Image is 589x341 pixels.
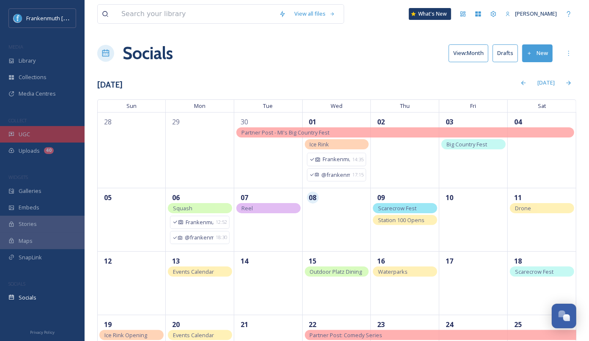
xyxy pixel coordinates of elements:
span: Scarecrow Fest Deadline [378,204,416,222]
span: Events Calendar [173,268,214,275]
span: Tue [234,99,303,112]
span: Stories [19,220,37,228]
span: UGC [19,130,30,138]
span: Uploads [19,147,40,155]
span: Partner Post: Comedy Series [310,331,383,339]
span: 03 [444,116,455,128]
span: 12 [102,255,114,267]
span: WIDGETS [8,174,28,180]
input: Search your library [117,5,275,23]
span: Galleries [19,187,41,195]
span: 19 [102,319,114,330]
span: 28 [102,116,114,128]
span: Frankenmuth [323,155,351,163]
span: 22 [307,319,319,330]
div: 40 [44,147,54,154]
span: Big Country Fest [447,140,487,148]
span: Maps [19,237,33,245]
span: Fri [439,99,508,112]
span: Embeds [19,203,39,212]
span: @frankenmuth [321,171,350,179]
span: 02 [375,116,387,128]
span: Events Calendar [173,331,214,339]
span: 08 [307,192,319,203]
span: 17 [444,255,455,267]
span: @frankenmuth [185,234,214,242]
a: What's New [409,8,451,20]
span: Media Centres [19,90,56,98]
span: Drone [515,204,531,212]
span: Frankenmuth [186,218,214,226]
button: Open Chat [552,304,576,328]
button: New [522,44,553,62]
span: 06 [170,192,182,203]
span: 14 [238,255,250,267]
span: 12:52 [216,219,227,226]
span: Ice Rink Opening [104,331,147,339]
div: [DATE] [533,74,559,91]
a: Privacy Policy [30,327,55,337]
button: View:Month [449,44,488,62]
span: 18:30 [216,234,227,241]
span: 01 [307,116,319,128]
span: 14:35 [352,156,364,163]
span: Scarecrow Fest [515,268,553,275]
span: Outdoor Platz Dining [310,268,362,275]
span: COLLECT [8,117,27,124]
span: Privacy Policy [30,330,55,335]
span: Library [19,57,36,65]
span: 07 [238,192,250,203]
span: Collections [19,73,47,81]
button: Drafts [493,44,518,62]
span: 25 [512,319,524,330]
span: Ice Rink [310,140,329,148]
span: 24 [444,319,455,330]
span: Mon [166,99,234,112]
span: 30 [238,116,250,128]
span: 11 [512,192,524,203]
span: Station 100 Opens [378,216,425,224]
span: 13 [170,255,182,267]
span: Wed [303,99,371,112]
span: 18 [512,255,524,267]
span: 15 [307,255,319,267]
span: Sat [508,99,576,112]
span: MEDIA [8,44,23,50]
span: [PERSON_NAME] [515,10,557,17]
span: 29 [170,116,182,128]
span: 04 [512,116,524,128]
span: Reel [241,204,253,212]
span: 20 [170,319,182,330]
span: 16 [375,255,387,267]
span: 05 [102,192,114,203]
span: Socials [19,294,36,302]
span: Thu [371,99,439,112]
span: SnapLink [19,253,42,261]
span: Frankenmuth [US_STATE] [26,14,90,22]
span: 21 [238,319,250,330]
span: 10 [444,192,455,203]
a: [PERSON_NAME] [501,5,561,22]
span: 09 [375,192,387,203]
a: View all files [290,5,340,22]
span: Squash [173,204,192,212]
span: Partner Post - MI's Big Country Fest [241,129,329,136]
a: Drafts [493,44,522,62]
span: 23 [375,319,387,330]
h3: [DATE] [97,79,123,91]
span: 17:15 [352,171,364,179]
span: SOCIALS [8,280,25,287]
a: Socials [123,41,173,66]
span: Waterparks [378,268,408,275]
img: Social%20Media%20PFP%202025.jpg [14,14,22,22]
span: Sun [97,99,166,112]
